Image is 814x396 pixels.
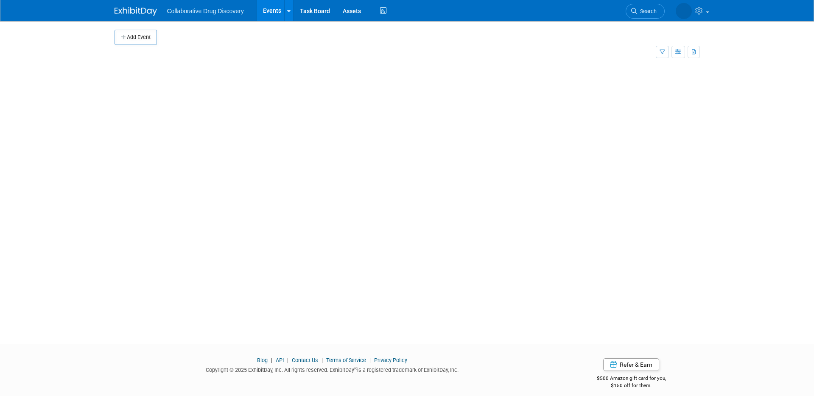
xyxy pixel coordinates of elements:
button: Add Event [115,30,157,45]
a: Privacy Policy [374,357,407,363]
a: Search [626,4,665,19]
a: Contact Us [292,357,318,363]
span: | [319,357,325,363]
sup: ® [354,366,357,371]
a: Refer & Earn [603,358,659,371]
span: | [285,357,291,363]
span: | [367,357,373,363]
img: Kyle Riches [676,3,692,19]
img: ExhibitDay [115,7,157,16]
span: Search [637,8,657,14]
div: $500 Amazon gift card for you, [563,369,700,389]
a: Blog [257,357,268,363]
div: $150 off for them. [563,382,700,389]
span: Collaborative Drug Discovery [167,8,244,14]
span: | [269,357,274,363]
a: API [276,357,284,363]
div: Copyright © 2025 ExhibitDay, Inc. All rights reserved. ExhibitDay is a registered trademark of Ex... [115,364,551,374]
a: Terms of Service [326,357,366,363]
